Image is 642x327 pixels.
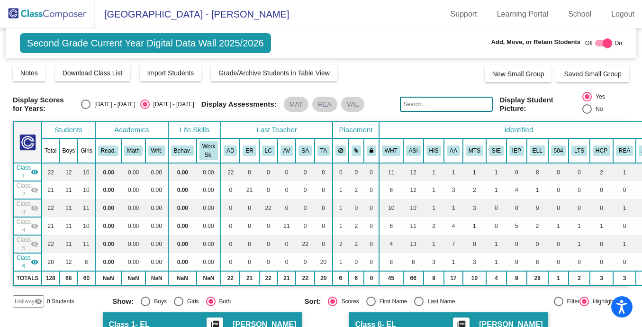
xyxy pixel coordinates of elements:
th: Life Skills [168,122,221,138]
th: Stacey Austin [296,138,315,163]
th: Keep away students [333,138,349,163]
td: 1 [424,235,444,253]
td: 0 [240,235,259,253]
td: 0 [463,235,486,253]
th: African American [444,138,463,163]
td: 0 [506,253,527,271]
td: 0 [486,217,506,235]
th: Lisa Crowley [259,138,278,163]
th: Ashley Vongphakdy [278,138,296,163]
td: 2 [590,163,613,181]
a: Support [443,7,485,22]
td: 0 [278,235,296,253]
td: 0 [259,163,278,181]
td: 0 [590,181,613,199]
td: 1 [613,235,636,253]
td: 128 [42,271,59,285]
td: 6 [333,271,349,285]
span: Saved Small Group [564,70,621,78]
td: 1 [333,217,349,235]
button: REA [616,145,633,156]
td: 1 [486,253,506,271]
td: 0 [296,199,315,217]
td: 0 [364,217,379,235]
mat-chip: VAL [341,97,364,112]
button: SIE [489,145,504,156]
span: Display Scores for Years: [13,96,74,113]
td: 22 [221,271,240,285]
td: 1 [424,181,444,199]
td: 0.00 [168,217,197,235]
th: MTSS Module [463,138,486,163]
td: 0.00 [168,253,197,271]
td: 21 [240,181,259,199]
th: Section 504 [548,138,569,163]
td: TOTALS [13,271,42,285]
button: SA [298,145,312,156]
td: 8 [527,253,548,271]
th: Health Care Plan [590,138,613,163]
td: 0.00 [95,235,122,253]
span: Class 2 [17,182,31,199]
td: 0 [296,253,315,271]
td: 0.00 [168,181,197,199]
button: Download Class List [55,64,130,82]
td: 10 [403,199,424,217]
td: 68 [59,271,78,285]
button: Grade/Archive Students in Table View [211,64,337,82]
span: Display Student Picture: [500,96,580,113]
td: 8 [403,253,424,271]
td: 0.00 [197,217,221,235]
td: 1 [486,181,506,199]
th: Boys [59,138,78,163]
td: 3 [444,181,463,199]
td: 1 [548,217,569,235]
td: 1 [424,163,444,181]
th: Reading Resource [613,138,636,163]
th: White [379,138,403,163]
td: 12 [403,181,424,199]
td: 0 [506,235,527,253]
td: 2 [349,235,364,253]
td: 0 [315,181,333,199]
td: 22 [42,235,59,253]
a: Learning Portal [489,7,556,22]
td: 0.00 [197,163,221,181]
td: 22 [42,163,59,181]
td: 1 [463,217,486,235]
mat-radio-group: Select an option [582,92,629,117]
td: 0 [569,163,590,181]
td: 0.00 [168,235,197,253]
td: 0.00 [95,217,122,235]
td: 21 [42,217,59,235]
td: 0.00 [95,253,122,271]
td: 0.00 [145,199,168,217]
td: 0 [364,163,379,181]
td: 8 [78,253,95,271]
td: Elena Ra - SPED [13,181,42,199]
td: 11 [59,199,78,217]
td: 60 [78,271,95,285]
td: 1 [333,181,349,199]
td: 10 [78,217,95,235]
td: 0.00 [95,181,122,199]
td: 6 [379,181,403,199]
td: 2 [333,235,349,253]
td: 0 [506,163,527,181]
td: NaN [197,271,221,285]
button: Import Students [140,64,202,82]
input: Search... [400,97,492,112]
button: ASI [406,145,421,156]
td: 0 [569,181,590,199]
span: Second Grade Current Year Digital Data Wall 2025/2026 [20,33,271,53]
td: 0 [296,217,315,235]
button: Behav. [171,145,194,156]
th: English Language Learner [527,138,548,163]
span: Import Students [147,69,194,77]
button: New Small Group [485,65,552,82]
a: School [561,7,599,22]
mat-icon: visibility [31,258,38,266]
td: NaN [121,271,145,285]
mat-icon: visibility_off [31,222,38,230]
mat-icon: visibility_off [31,186,38,194]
